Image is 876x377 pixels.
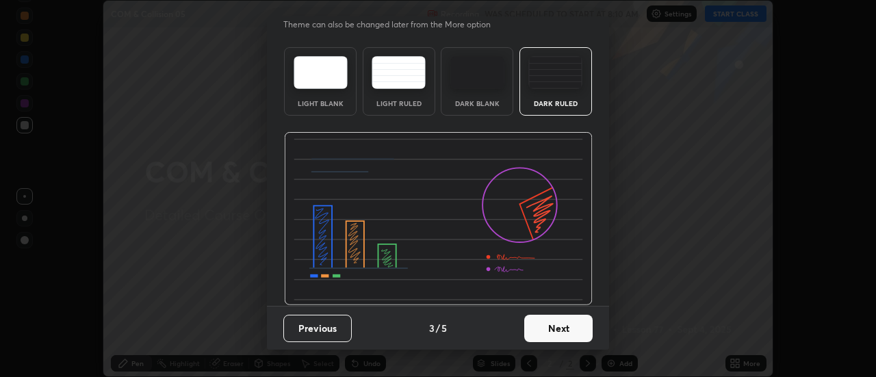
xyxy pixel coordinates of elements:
img: lightRuledTheme.5fabf969.svg [372,56,426,89]
img: lightTheme.e5ed3b09.svg [294,56,348,89]
div: Light Blank [293,100,348,107]
button: Next [524,315,593,342]
div: Dark Blank [450,100,504,107]
h4: / [436,321,440,335]
img: darkTheme.f0cc69e5.svg [450,56,504,89]
img: darkRuledThemeBanner.864f114c.svg [284,132,593,306]
h4: 3 [429,321,435,335]
h4: 5 [441,321,447,335]
div: Dark Ruled [528,100,583,107]
img: darkRuledTheme.de295e13.svg [528,56,582,89]
div: Light Ruled [372,100,426,107]
button: Previous [283,315,352,342]
p: Theme can also be changed later from the More option [283,18,505,31]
